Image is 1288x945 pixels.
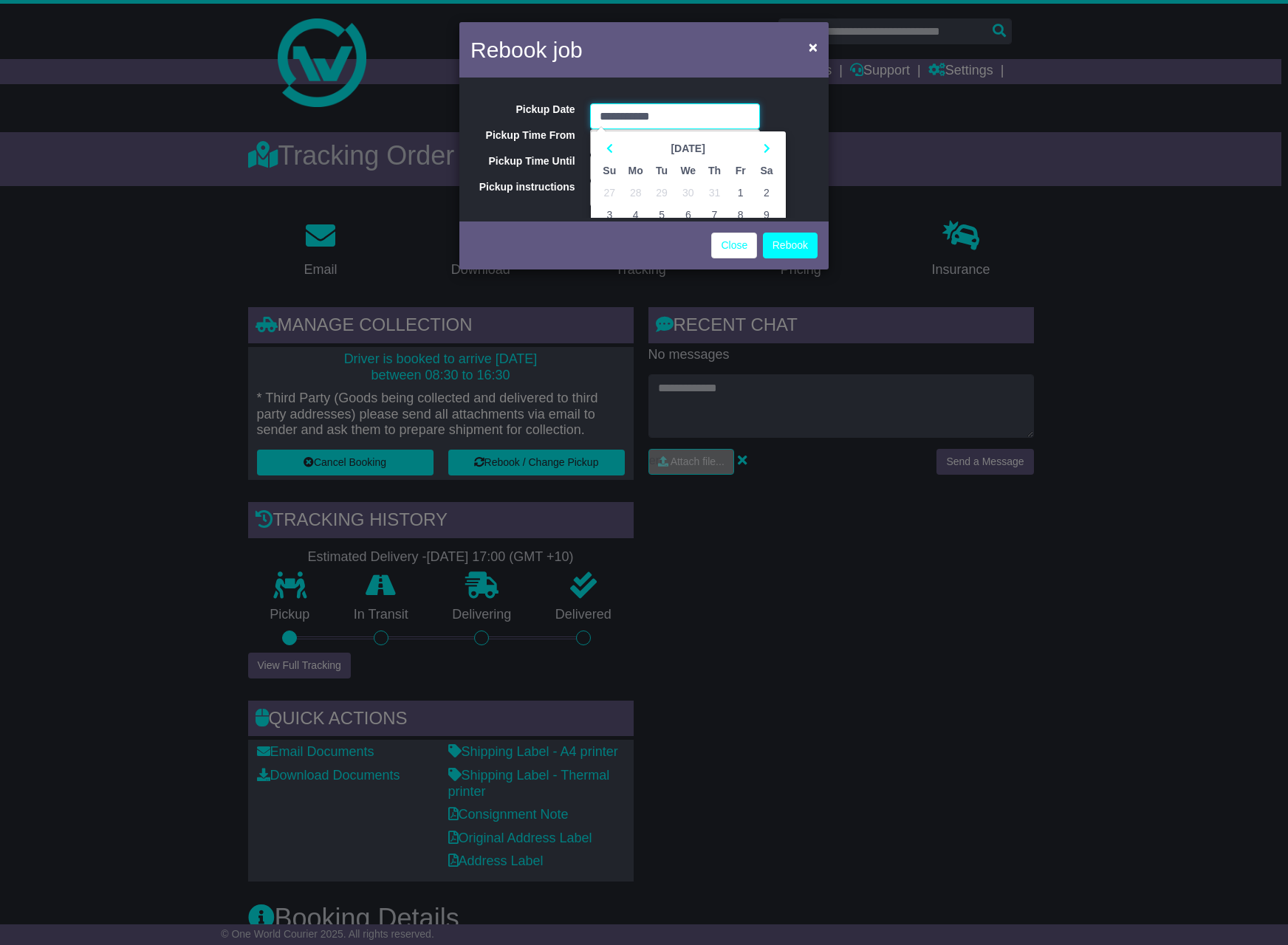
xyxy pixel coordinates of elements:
th: Mo [623,159,649,182]
button: Rebook [763,233,818,258]
th: Su [597,159,623,182]
th: Th [702,159,727,182]
td: 1 [727,182,753,204]
span: × [809,38,818,55]
td: 29 [648,182,674,204]
td: 31 [702,182,727,204]
td: 9 [753,204,779,226]
th: Select Month [623,137,753,159]
td: 8 [727,204,753,226]
th: We [675,159,702,182]
label: Pickup Time Until [459,155,583,168]
th: Fr [727,159,753,182]
td: 2 [753,182,779,204]
th: Tu [648,159,674,182]
td: 6 [675,204,702,226]
h4: Rebook job [470,33,583,66]
td: 4 [623,204,649,226]
td: 3 [597,204,623,226]
td: 30 [675,182,702,204]
label: Pickup Date [459,103,583,116]
button: Close [801,32,825,62]
a: Close [711,233,757,258]
td: 5 [648,204,674,226]
td: 7 [702,204,727,226]
td: 28 [623,182,649,204]
label: Pickup instructions [459,181,583,193]
label: Pickup Time From [459,129,583,142]
td: 27 [597,182,623,204]
th: Sa [753,159,779,182]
